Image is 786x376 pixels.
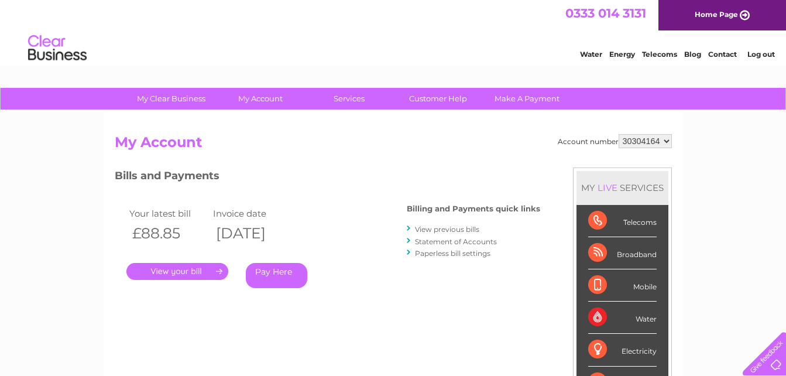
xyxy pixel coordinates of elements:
a: Log out [747,50,775,59]
h3: Bills and Payments [115,168,540,188]
div: MY SERVICES [576,171,668,204]
div: Account number [558,134,672,148]
div: Electricity [588,334,657,366]
th: [DATE] [210,221,294,245]
a: Customer Help [390,88,486,110]
a: Statement of Accounts [415,237,497,246]
a: View previous bills [415,225,479,234]
a: My Clear Business [123,88,219,110]
a: Paperless bill settings [415,249,490,258]
img: logo.png [28,30,87,66]
a: Services [301,88,397,110]
a: Contact [708,50,737,59]
h2: My Account [115,134,672,156]
a: Pay Here [246,263,307,288]
div: Telecoms [588,205,657,237]
td: Invoice date [210,206,294,221]
a: Telecoms [642,50,677,59]
h4: Billing and Payments quick links [407,204,540,213]
div: Water [588,302,657,334]
div: LIVE [595,182,620,193]
td: Your latest bill [126,206,211,221]
a: Make A Payment [479,88,575,110]
div: Broadband [588,237,657,269]
div: Mobile [588,269,657,302]
a: Energy [609,50,635,59]
a: 0333 014 3131 [565,6,646,20]
th: £88.85 [126,221,211,245]
a: . [126,263,228,280]
div: Clear Business is a trading name of Verastar Limited (registered in [GEOGRAPHIC_DATA] No. 3667643... [117,6,670,57]
a: Water [580,50,602,59]
a: Blog [684,50,701,59]
a: My Account [212,88,308,110]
